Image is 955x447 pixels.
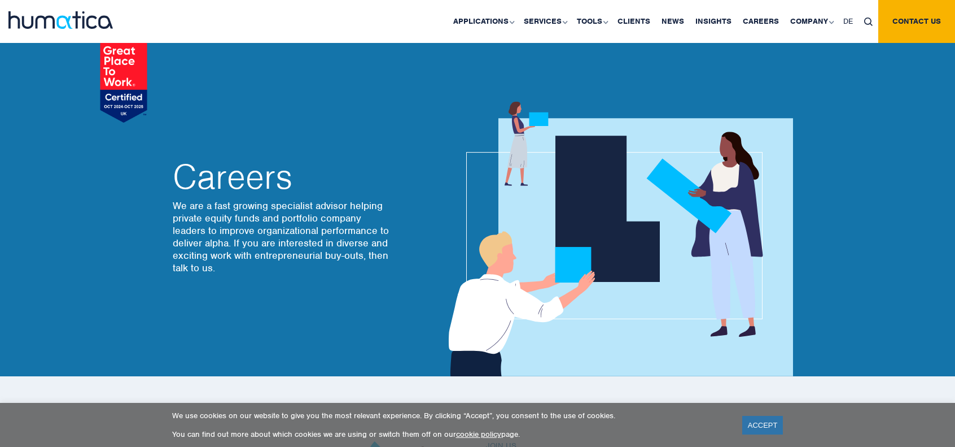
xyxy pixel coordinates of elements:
p: You can find out more about which cookies we are using or switch them off on our page. [172,429,728,439]
p: We use cookies on our website to give you the most relevant experience. By clicking “Accept”, you... [172,411,728,420]
span: DE [843,16,853,26]
h2: Careers [173,160,393,194]
img: search_icon [864,18,873,26]
a: cookie policy [456,429,501,439]
img: logo [8,11,113,29]
a: ACCEPT [742,416,783,435]
p: We are a fast growing specialist advisor helping private equity funds and portfolio company leade... [173,199,393,274]
img: about_banner1 [438,102,793,376]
